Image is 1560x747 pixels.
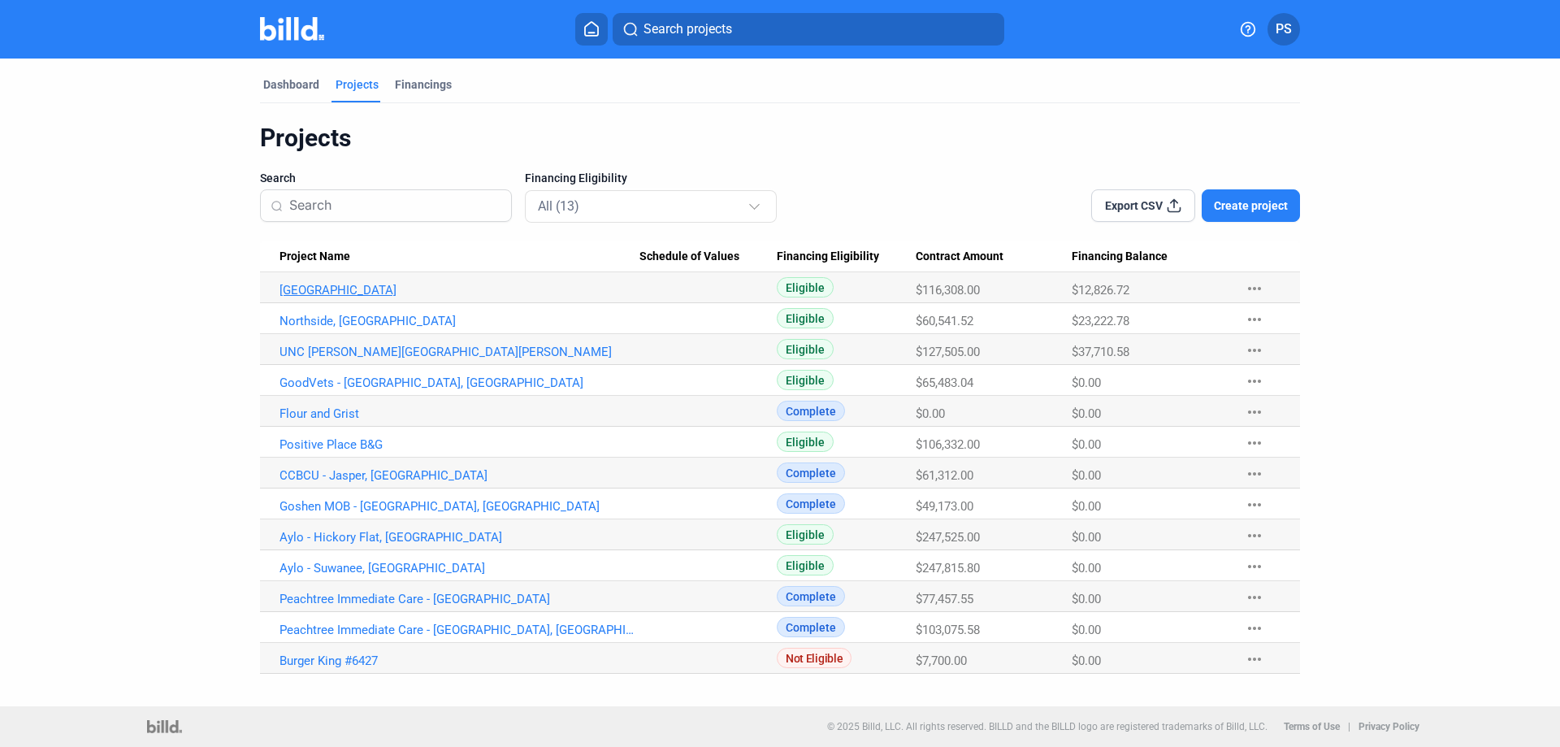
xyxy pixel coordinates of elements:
[916,345,980,359] span: $127,505.00
[1072,623,1101,637] span: $0.00
[1202,189,1300,222] button: Create project
[777,277,834,297] span: Eligible
[279,376,639,390] a: GoodVets - [GEOGRAPHIC_DATA], [GEOGRAPHIC_DATA]
[147,720,182,733] img: logo
[263,76,319,93] div: Dashboard
[279,406,639,421] a: Flour and Grist
[777,463,845,483] span: Complete
[1245,495,1264,515] mat-icon: more_horiz
[1358,721,1419,732] b: Privacy Policy
[279,530,639,545] a: Aylo - Hickory Flat, [GEOGRAPHIC_DATA]
[1245,464,1264,484] mat-icon: more_horiz
[289,189,501,223] input: Search
[777,250,916,264] div: Financing Eligibility
[639,250,777,264] div: Schedule of Values
[777,401,845,421] span: Complete
[1105,198,1163,214] span: Export CSV
[1072,499,1101,514] span: $0.00
[777,524,834,545] span: Eligible
[260,17,324,41] img: Billd Company Logo
[777,493,845,514] span: Complete
[279,654,639,668] a: Burger King #6427
[395,76,452,93] div: Financings
[1245,649,1264,669] mat-icon: more_horiz
[279,314,639,328] a: Northside, [GEOGRAPHIC_DATA]
[1072,314,1129,328] span: $23,222.78
[1245,557,1264,576] mat-icon: more_horiz
[1072,530,1101,545] span: $0.00
[1245,588,1264,607] mat-icon: more_horiz
[1072,376,1101,390] span: $0.00
[1072,283,1129,297] span: $12,826.72
[916,592,973,606] span: $77,457.55
[777,648,851,668] span: Not Eligible
[916,250,1072,264] div: Contract Amount
[639,250,739,264] span: Schedule of Values
[538,198,579,214] mat-select-trigger: All (13)
[777,339,834,359] span: Eligible
[279,468,639,483] a: CCBCU - Jasper, [GEOGRAPHIC_DATA]
[916,499,973,514] span: $49,173.00
[916,314,973,328] span: $60,541.52
[1245,279,1264,298] mat-icon: more_horiz
[916,437,980,452] span: $106,332.00
[1072,592,1101,606] span: $0.00
[279,345,639,359] a: UNC [PERSON_NAME][GEOGRAPHIC_DATA][PERSON_NAME]
[1284,721,1340,732] b: Terms of Use
[279,623,639,637] a: Peachtree Immediate Care - [GEOGRAPHIC_DATA], [GEOGRAPHIC_DATA]
[1348,721,1350,732] p: |
[827,721,1267,732] p: © 2025 Billd, LLC. All rights reserved. BILLD and the BILLD logo are registered trademarks of Bil...
[1245,371,1264,391] mat-icon: more_horiz
[916,376,973,390] span: $65,483.04
[1072,250,1168,264] span: Financing Balance
[279,250,350,264] span: Project Name
[279,437,639,452] a: Positive Place B&G
[279,499,639,514] a: Goshen MOB - [GEOGRAPHIC_DATA], [GEOGRAPHIC_DATA]
[1245,402,1264,422] mat-icon: more_horiz
[777,586,845,606] span: Complete
[916,561,980,575] span: $247,815.80
[1072,437,1101,452] span: $0.00
[777,432,834,452] span: Eligible
[916,283,980,297] span: $116,308.00
[643,20,732,39] span: Search projects
[279,250,639,264] div: Project Name
[777,555,834,575] span: Eligible
[1072,406,1101,421] span: $0.00
[1072,345,1129,359] span: $37,710.58
[260,170,296,186] span: Search
[279,283,639,297] a: [GEOGRAPHIC_DATA]
[1072,468,1101,483] span: $0.00
[1245,310,1264,329] mat-icon: more_horiz
[777,250,879,264] span: Financing Eligibility
[916,468,973,483] span: $61,312.00
[613,13,1004,46] button: Search projects
[1214,198,1288,214] span: Create project
[279,592,639,606] a: Peachtree Immediate Care - [GEOGRAPHIC_DATA]
[777,370,834,390] span: Eligible
[279,561,639,575] a: Aylo - Suwanee, [GEOGRAPHIC_DATA]
[525,170,627,186] span: Financing Eligibility
[336,76,379,93] div: Projects
[916,654,967,668] span: $7,700.00
[916,530,980,545] span: $247,525.00
[1245,619,1264,638] mat-icon: more_horiz
[1072,250,1228,264] div: Financing Balance
[1091,189,1195,222] button: Export CSV
[777,308,834,328] span: Eligible
[260,123,1300,154] div: Projects
[1267,13,1300,46] button: PS
[1072,561,1101,575] span: $0.00
[916,406,945,421] span: $0.00
[1245,341,1264,360] mat-icon: more_horiz
[916,623,980,637] span: $103,075.58
[1276,20,1292,39] span: PS
[916,250,1003,264] span: Contract Amount
[1245,433,1264,453] mat-icon: more_horiz
[1245,526,1264,545] mat-icon: more_horiz
[777,617,845,637] span: Complete
[1072,654,1101,668] span: $0.00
